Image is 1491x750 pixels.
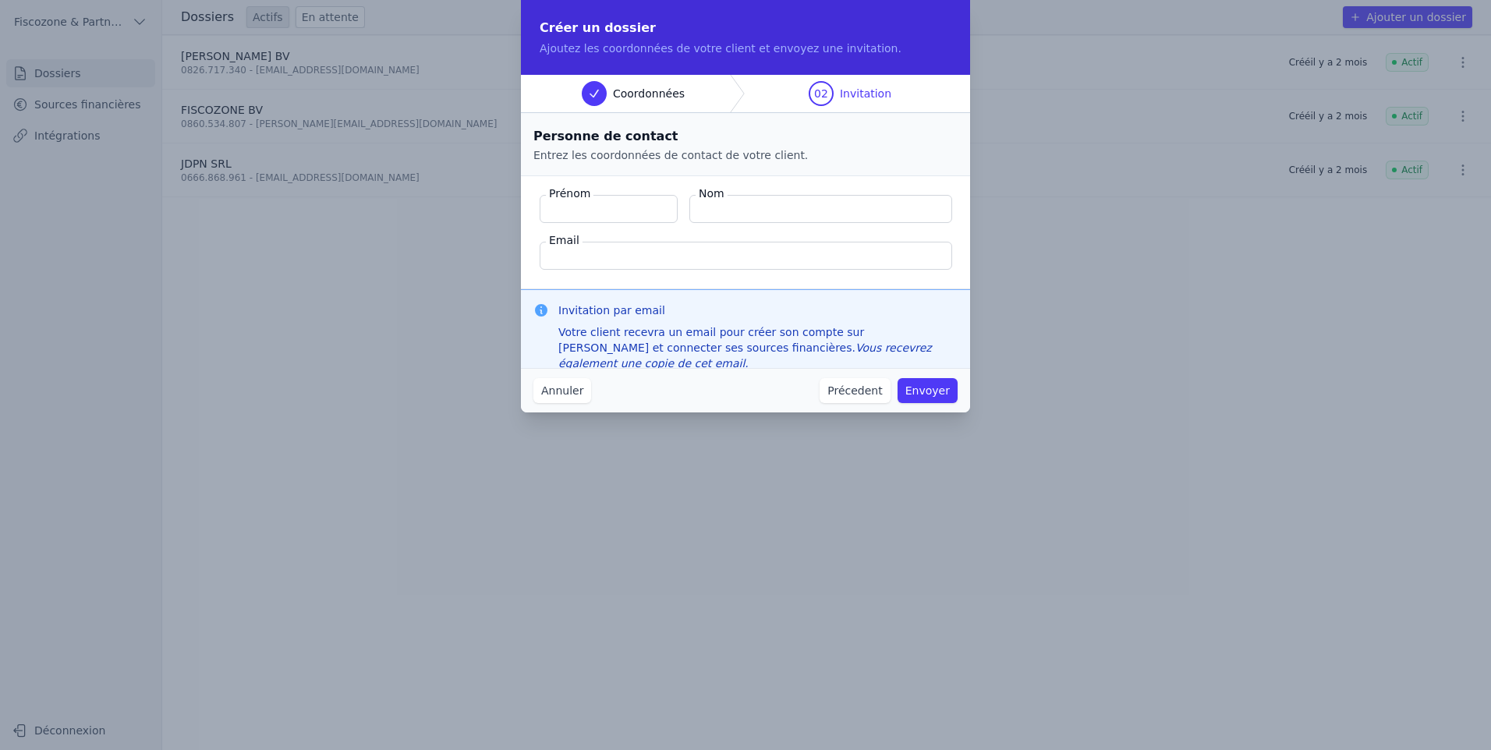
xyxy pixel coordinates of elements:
label: Prénom [546,186,593,201]
h2: Créer un dossier [540,19,951,37]
button: Précedent [820,378,890,403]
label: Nom [696,186,728,201]
nav: Progress [521,75,970,113]
span: 02 [814,86,828,101]
span: Invitation [840,86,891,101]
em: Vous recevrez également une copie de cet email. [558,341,932,370]
h3: Invitation par email [558,302,958,318]
h2: Personne de contact [533,126,958,147]
span: Coordonnées [613,86,685,101]
label: Email [546,232,583,248]
p: Ajoutez les coordonnées de votre client et envoyez une invitation. [540,41,951,56]
div: Votre client recevra un email pour créer son compte sur [PERSON_NAME] et connecter ses sources fi... [558,324,958,371]
button: Annuler [533,378,591,403]
p: Entrez les coordonnées de contact de votre client. [533,147,958,163]
button: Envoyer [898,378,958,403]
